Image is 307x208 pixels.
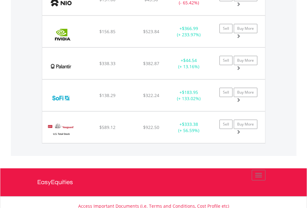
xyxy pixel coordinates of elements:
span: $589.12 [99,124,115,130]
img: EQU.US.VTI.png [45,119,77,141]
img: EQU.US.SOFI.png [45,87,77,109]
a: Sell [219,56,233,65]
span: $322.24 [143,92,159,98]
img: EQU.US.PLTR.png [45,55,77,77]
span: $523.84 [143,29,159,34]
span: $138.29 [99,92,115,98]
a: Sell [219,120,233,129]
div: + (+ 56.59%) [169,121,208,134]
span: $366.99 [182,25,198,31]
div: + (+ 133.02%) [169,89,208,102]
span: $183.95 [182,89,198,95]
div: + (+ 233.97%) [169,25,208,38]
a: EasyEquities [37,168,270,196]
span: $333.38 [182,121,198,127]
span: $338.33 [99,60,115,66]
span: $922.50 [143,124,159,130]
span: $382.87 [143,60,159,66]
span: $44.54 [183,57,197,63]
a: Buy More [234,24,257,33]
a: Sell [219,88,233,97]
a: Buy More [234,56,257,65]
span: $156.85 [99,29,115,34]
div: + (+ 13.16%) [169,57,208,70]
a: Buy More [234,120,257,129]
img: EQU.US.NVDA.png [45,24,80,46]
a: Buy More [234,88,257,97]
a: Sell [219,24,233,33]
